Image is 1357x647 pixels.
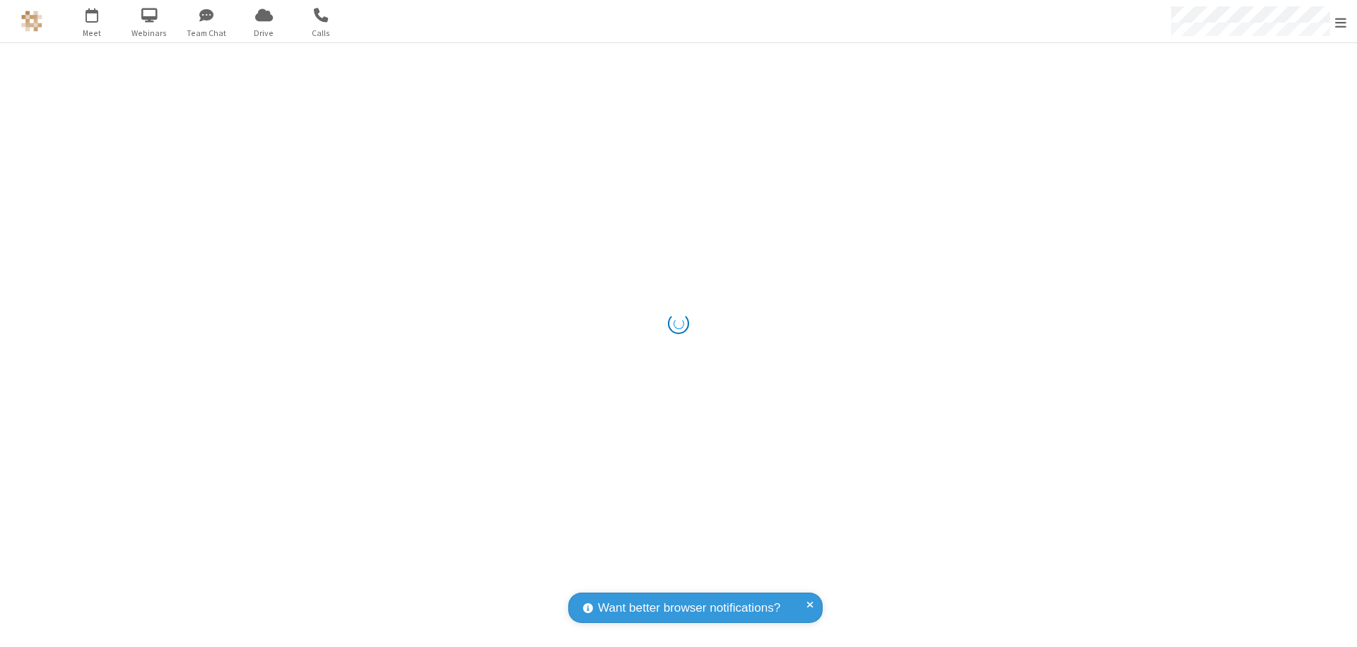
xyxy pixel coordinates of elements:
[295,27,348,40] span: Calls
[598,599,780,617] span: Want better browser notifications?
[237,27,290,40] span: Drive
[21,11,42,32] img: QA Selenium DO NOT DELETE OR CHANGE
[123,27,176,40] span: Webinars
[66,27,119,40] span: Meet
[180,27,233,40] span: Team Chat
